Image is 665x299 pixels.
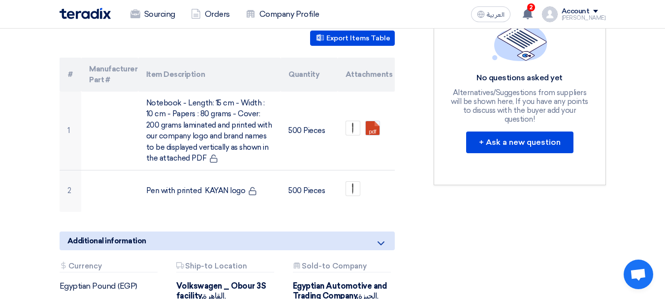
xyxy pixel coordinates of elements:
[81,58,138,92] th: Manufacturer Part #
[60,58,82,92] th: #
[562,7,590,16] div: Account
[492,15,547,61] img: empty_state_list.svg
[138,58,281,92] th: Item Description
[527,3,535,11] span: 2
[366,121,444,180] a: Our_company_logo_and_brand_names_to_be_displayed_vertically_1758204984320.pdf
[60,170,82,212] td: 2
[281,58,338,92] th: Quantity
[60,281,161,291] div: Egyptian Pound (EGP)
[471,6,510,22] button: العربية
[448,73,592,83] div: No questions asked yet
[123,3,183,25] a: Sourcing
[542,6,558,22] img: profile_test.png
[60,262,158,272] div: Currency
[338,58,395,92] th: Attachments
[281,92,338,170] td: 500 Pieces
[448,88,592,124] div: Alternatives/Suggestions from suppliers will be shown here, If you have any points to discuss wit...
[624,260,653,289] div: Open chat
[562,15,606,21] div: [PERSON_NAME]
[183,3,238,25] a: Orders
[466,132,573,153] button: + Ask a new question
[281,170,338,212] td: 500 Pieces
[138,92,281,170] td: Notebook - Length: 15 cm - Width : 10 cm - Papers : 80 grams - Cover: 200 grams laminated and pri...
[346,121,360,135] img: Pen_1758204966245.jpg
[67,235,146,246] span: Additional information
[487,11,505,18] span: العربية
[138,170,281,212] td: Pen with printed KAYAN logo
[238,3,327,25] a: Company Profile
[60,92,82,170] td: 1
[346,182,360,196] img: Pen_1758204972330.jpg
[60,8,111,19] img: Teradix logo
[176,262,274,272] div: Ship-to Location
[293,262,391,272] div: Sold-to Company
[310,31,395,46] button: Export Items Table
